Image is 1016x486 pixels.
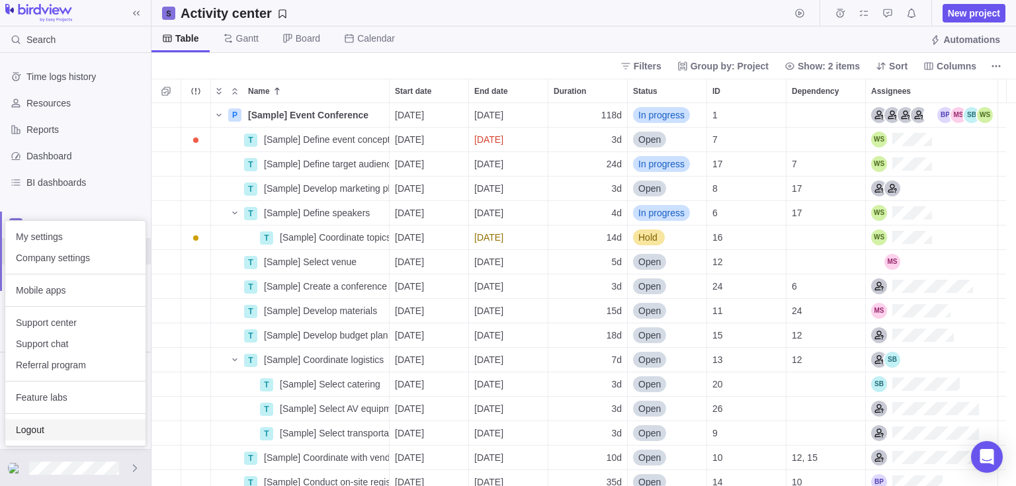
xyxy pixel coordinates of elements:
span: Feature labs [16,391,135,404]
span: Logout [16,423,135,436]
a: Logout [5,419,146,440]
a: Support chat [5,333,146,354]
span: Company settings [16,251,135,264]
span: Support center [16,316,135,329]
a: Mobile apps [5,280,146,301]
a: Referral program [5,354,146,376]
span: Mobile apps [16,284,135,297]
div: <img src=x> https://evil.com {{8*8}} [8,460,24,476]
a: My settings [5,226,146,247]
span: Support chat [16,337,135,350]
img: Show [8,463,24,473]
a: Support center [5,312,146,333]
a: Feature labs [5,387,146,408]
a: Company settings [5,247,146,268]
span: Referral program [16,358,135,372]
span: My settings [16,230,135,243]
